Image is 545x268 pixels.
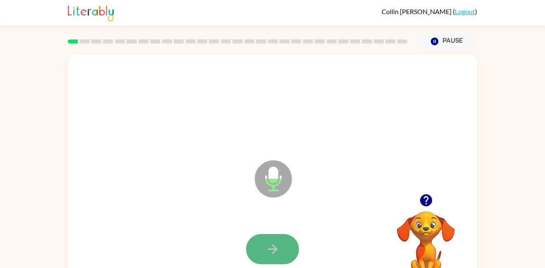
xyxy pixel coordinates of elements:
[68,3,114,22] img: Literably
[455,7,475,15] a: Logout
[382,7,477,15] div: ( )
[382,7,453,15] span: Collin [PERSON_NAME]
[417,32,477,51] button: Pause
